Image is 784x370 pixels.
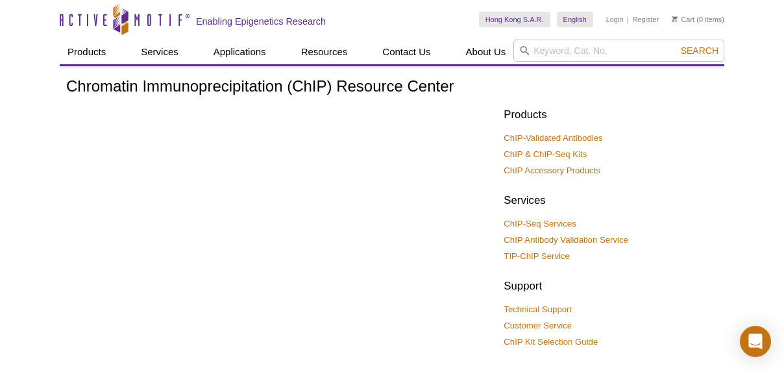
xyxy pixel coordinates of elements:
[632,15,659,24] a: Register
[557,12,593,27] a: English
[504,320,572,332] a: Customer Service
[504,149,587,160] a: ChIP & ChIP-Seq Kits
[672,15,694,24] a: Cart
[672,12,724,27] li: (0 items)
[672,16,678,22] img: Your Cart
[206,40,274,64] a: Applications
[374,40,438,64] a: Contact Us
[504,251,570,262] a: TIP-ChIP Service
[66,78,718,97] h1: Chromatin Immunoprecipitation (ChIP) Resource Center
[513,40,724,62] input: Keyword, Cat. No.
[504,304,572,315] a: Technical Support
[479,12,550,27] a: Hong Kong S.A.R.
[606,15,624,24] a: Login
[740,326,771,357] div: Open Intercom Messenger
[458,40,514,64] a: About Us
[677,45,722,56] button: Search
[681,45,718,56] span: Search
[60,40,114,64] a: Products
[504,132,602,144] a: ChIP-Validated Antibodies
[196,16,326,27] h2: Enabling Epigenetics Research
[504,336,598,348] a: ChIP Kit Selection Guide
[66,105,494,345] iframe: How to Become a ChIP-Assay Expert
[504,107,718,123] h2: Products
[504,234,628,246] a: ChIP Antibody Validation Service
[133,40,186,64] a: Services
[627,12,629,27] li: |
[504,278,718,294] h2: Support
[504,218,576,230] a: ChIP-Seq Services
[504,193,718,208] h2: Services
[293,40,356,64] a: Resources
[504,165,600,177] a: ChIP Accessory Products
